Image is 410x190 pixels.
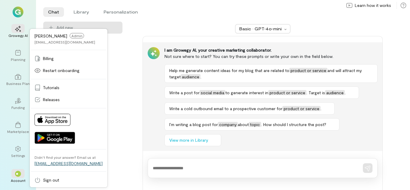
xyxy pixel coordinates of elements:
[7,141,29,163] a: Settings
[35,114,71,126] img: Download on App Store
[31,94,106,106] a: Releases
[261,122,326,127] span: . How should I structure the post?
[7,117,29,139] a: Marketplace
[218,122,238,127] span: company
[70,33,84,38] span: Admin
[345,90,346,95] span: .
[7,93,29,115] a: Funding
[164,64,378,83] button: Help me generate content ideas for my blog that are related toproduct or serviceand will attract ...
[164,86,359,99] button: Write a post forsocial mediato generate interest inproduct or service. Target isaudience.
[11,105,25,110] div: Funding
[56,25,73,31] span: Add new
[289,68,327,73] span: product or service
[355,2,391,8] span: Learn how it works
[69,7,94,17] li: Library
[7,21,29,43] a: Growegy AI
[169,122,218,127] span: I’m writing a blog post for
[43,7,64,17] li: Chat
[43,177,59,183] span: Sign out
[35,155,96,160] div: Didn’t find your answer? Email us at
[164,47,378,53] div: I am Growegy AI, your creative marketing collaborator.
[43,97,60,103] span: Releases
[321,106,321,111] span: .
[43,85,59,91] span: Tutorials
[164,53,378,59] div: Not sure where to start? You can try these prompts or write your own in the field below.
[164,134,221,146] button: View more in Library
[43,56,54,62] span: Billing
[225,90,268,95] span: to generate interest in
[169,68,289,73] span: Help me generate content ideas for my blog that are related to
[306,90,325,95] span: . Target is
[239,26,282,32] div: Basic · GPT‑4o‑mini
[325,90,345,95] span: audience
[6,81,30,86] div: Business Plan
[169,137,208,143] span: View more in Library
[282,106,321,111] span: product or service
[7,129,29,134] div: Marketplace
[35,161,103,166] a: [EMAIL_ADDRESS][DOMAIN_NAME]
[200,90,225,95] span: social media
[31,53,106,65] a: Billing
[31,82,106,94] a: Tutorials
[169,106,282,111] span: Write a cold outbound email to a prospective customer for
[11,178,26,183] div: Account
[268,90,306,95] span: product or service
[35,33,67,38] span: [PERSON_NAME]
[169,90,200,95] span: Write a post for
[31,174,106,186] a: Sign out
[11,153,25,158] div: Settings
[11,57,25,62] div: Planning
[43,68,80,74] span: Restart onboarding
[164,102,335,115] button: Write a cold outbound email to a prospective customer forproduct or service.
[7,45,29,67] a: Planning
[249,122,261,127] span: topic
[181,74,200,79] span: audience
[99,7,143,17] li: Personalization
[31,65,106,77] a: Restart onboarding
[35,40,95,44] div: [EMAIL_ADDRESS][DOMAIN_NAME]
[238,122,249,127] span: about
[164,118,339,131] button: I’m writing a blog post forcompanyabouttopic. How should I structure the post?
[7,69,29,91] a: Business Plan
[35,132,75,144] img: Get it on Google Play
[8,33,28,38] div: Growegy AI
